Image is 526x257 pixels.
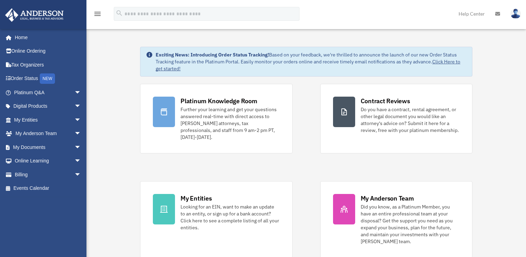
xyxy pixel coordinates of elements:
div: Further your learning and get your questions answered real-time with direct access to [PERSON_NAM... [181,106,279,141]
div: NEW [40,73,55,84]
a: Order StatusNEW [5,72,92,86]
div: Looking for an EIN, want to make an update to an entity, or sign up for a bank account? Click her... [181,203,279,231]
div: My Entities [181,194,212,203]
a: menu [93,12,102,18]
div: Contract Reviews [361,97,410,105]
a: Tax Organizers [5,58,92,72]
div: Based on your feedback, we're thrilled to announce the launch of our new Order Status Tracking fe... [156,51,467,72]
span: arrow_drop_down [74,127,88,141]
a: My Anderson Teamarrow_drop_down [5,127,92,141]
a: Billingarrow_drop_down [5,168,92,181]
span: arrow_drop_down [74,140,88,154]
a: Home [5,30,88,44]
img: Anderson Advisors Platinum Portal [3,8,66,22]
span: arrow_drop_down [74,154,88,168]
a: My Entitiesarrow_drop_down [5,113,92,127]
a: Online Learningarrow_drop_down [5,154,92,168]
span: arrow_drop_down [74,168,88,182]
a: Online Ordering [5,44,92,58]
div: Do you have a contract, rental agreement, or other legal document you would like an attorney's ad... [361,106,460,134]
a: Platinum Knowledge Room Further your learning and get your questions answered real-time with dire... [140,84,292,153]
a: Platinum Q&Aarrow_drop_down [5,86,92,99]
a: Digital Productsarrow_drop_down [5,99,92,113]
div: Did you know, as a Platinum Member, you have an entire professional team at your disposal? Get th... [361,203,460,245]
a: Contract Reviews Do you have a contract, rental agreement, or other legal document you would like... [320,84,472,153]
span: arrow_drop_down [74,86,88,100]
a: My Documentsarrow_drop_down [5,140,92,154]
i: menu [93,10,102,18]
div: Platinum Knowledge Room [181,97,257,105]
span: arrow_drop_down [74,99,88,114]
a: Click Here to get started! [156,59,460,72]
i: search [116,9,123,17]
img: User Pic [510,9,521,19]
div: My Anderson Team [361,194,414,203]
strong: Exciting News: Introducing Order Status Tracking! [156,52,269,58]
span: arrow_drop_down [74,113,88,127]
a: Events Calendar [5,181,92,195]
